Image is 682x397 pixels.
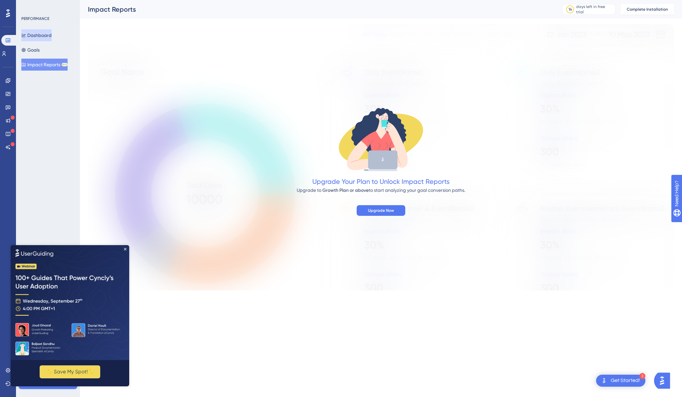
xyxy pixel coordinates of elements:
[322,188,369,193] span: Growth Plan or above
[611,377,640,384] div: Get Started!
[312,178,450,186] span: Upgrade Your Plan to Unlock Impact Reports
[596,375,645,387] div: Open Get Started! checklist, remaining modules: 3
[568,7,572,12] div: 14
[576,4,613,15] div: days left in free trial
[21,16,49,21] div: PERFORMANCE
[21,29,52,41] button: Dashboard
[621,4,674,15] button: Complete Installation
[368,208,394,213] span: Upgrade Now
[627,7,668,12] span: Complete Installation
[357,205,405,216] button: Upgrade Now
[88,5,545,14] div: Impact Reports
[62,63,68,66] div: BETA
[21,59,68,71] button: Impact ReportsBETA
[21,44,40,56] button: Goals
[600,377,608,385] img: launcher-image-alternative-text
[639,373,645,379] div: 3
[297,188,465,193] span: Upgrade to to start analyzing your goal conversion paths.
[29,120,90,133] button: ✨ Save My Spot!✨
[113,3,116,5] div: Close Preview
[16,2,42,10] span: Need Help?
[654,371,674,391] iframe: UserGuiding AI Assistant Launcher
